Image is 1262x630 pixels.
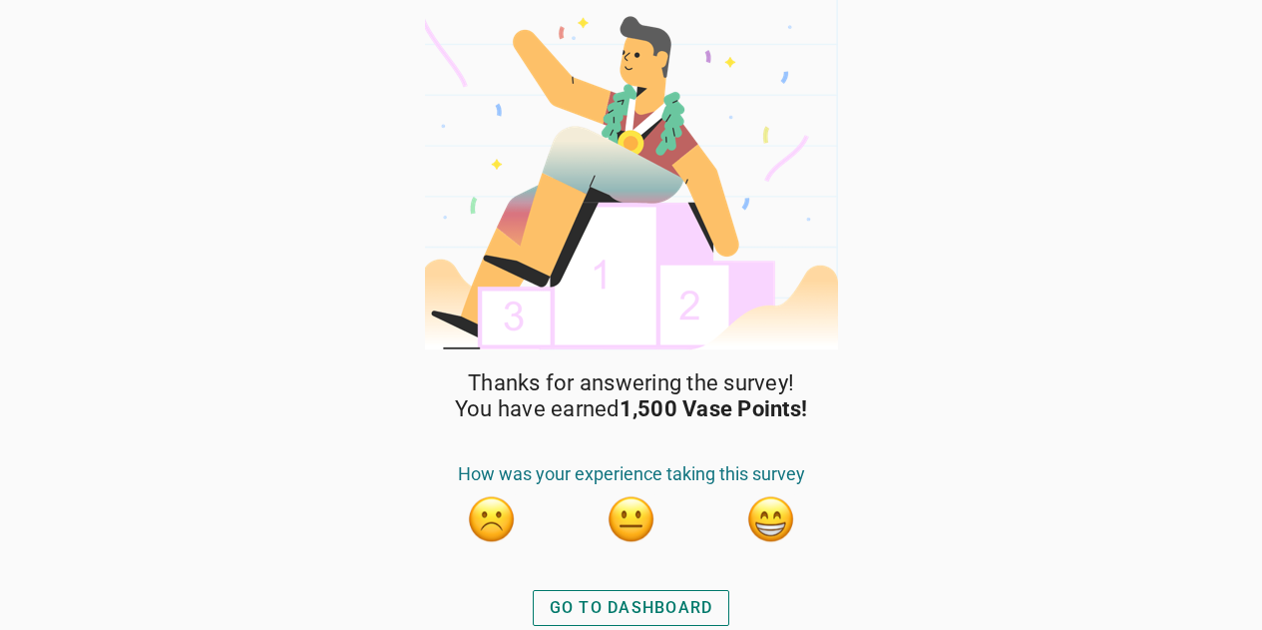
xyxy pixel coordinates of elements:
[422,463,841,495] div: How was your experience taking this survey
[468,370,794,396] span: Thanks for answering the survey!
[455,396,807,422] span: You have earned
[533,590,730,626] button: GO TO DASHBOARD
[620,396,808,421] strong: 1,500 Vase Points!
[550,596,713,620] div: GO TO DASHBOARD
